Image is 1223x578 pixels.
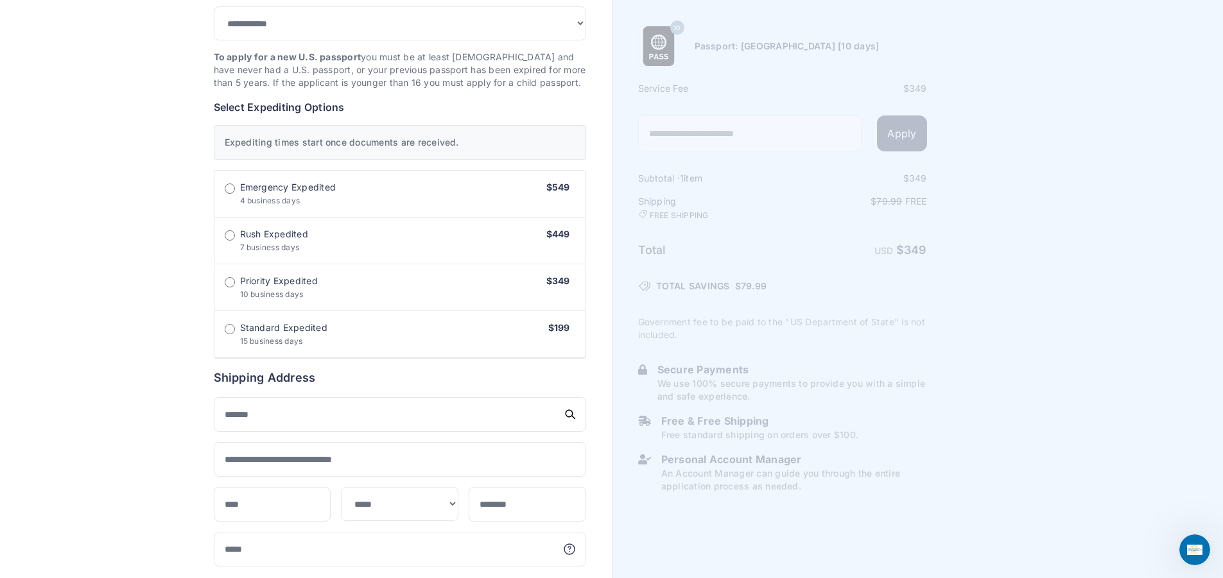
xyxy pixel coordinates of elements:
[240,289,304,299] span: 10 business days
[650,210,709,221] span: FREE SHIPPING
[909,83,927,94] span: 349
[214,125,586,160] div: Expediting times start once documents are received.
[639,26,679,66] img: Product Name
[638,172,781,185] h6: Subtotal · item
[214,369,586,387] h6: Shipping Address
[874,245,894,256] span: USD
[563,543,576,556] svg: More information
[240,242,300,252] span: 7 business days
[896,243,927,257] strong: $
[656,280,730,293] span: TOTAL SAVINGS
[695,40,880,53] h6: Passport: [GEOGRAPHIC_DATA] [10 days]
[214,51,586,89] p: you must be at least [DEMOGRAPHIC_DATA] and have never had a U.S. passport, or your previous pass...
[661,452,927,467] h6: Personal Account Manager
[240,275,318,287] span: Priority Expedited
[909,173,927,183] span: 349
[784,195,927,208] p: $
[214,51,361,62] strong: To apply for a new U.S. passport
[546,228,570,239] span: $449
[876,196,902,207] span: 79.99
[240,336,303,346] span: 15 business days
[784,172,927,185] div: $
[784,82,927,95] div: $
[240,181,336,194] span: Emergency Expedited
[905,196,927,207] span: Free
[548,322,570,333] span: $199
[680,173,684,183] span: 1
[735,280,767,293] span: $
[638,195,781,221] h6: Shipping
[546,182,570,192] span: $549
[240,196,300,205] span: 4 business days
[673,19,680,36] span: 10
[661,413,858,429] h6: Free & Free Shipping
[657,377,927,403] p: We use 100% secure payments to provide you with a simple and safe experience.
[657,362,927,377] h6: Secure Payments
[240,321,327,334] span: Standard Expedited
[904,243,927,257] span: 349
[661,467,927,493] p: An Account Manager can guide you through the entire application process as needed.
[546,275,570,286] span: $349
[638,241,781,259] h6: Total
[877,115,926,151] button: Apply
[214,99,586,115] h6: Select Expediting Options
[638,316,927,341] p: Government fee to be paid to the "US Department of State" is not included.
[741,280,767,291] span: 79.99
[240,228,308,241] span: Rush Expedited
[638,82,781,95] h6: Service Fee
[661,429,858,441] p: Free standard shipping on orders over $100.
